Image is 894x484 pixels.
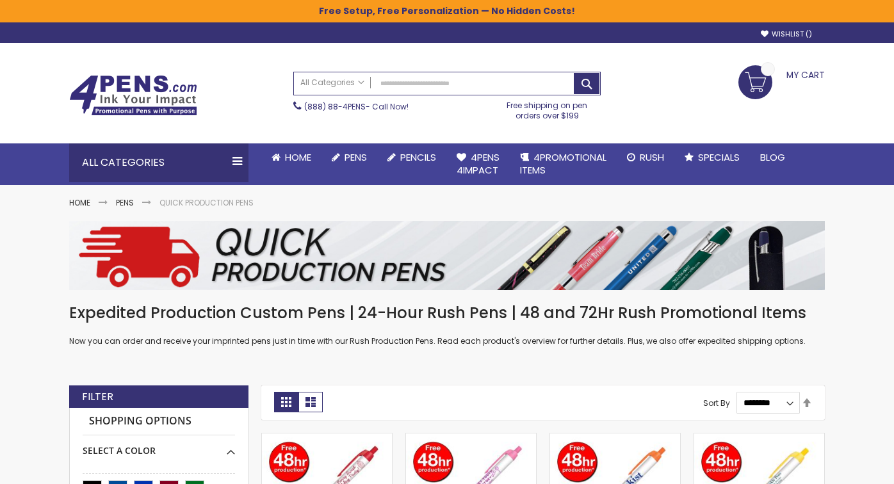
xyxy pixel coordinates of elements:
[285,150,311,164] span: Home
[446,143,510,185] a: 4Pens4impact
[304,101,409,112] span: - Call Now!
[321,143,377,172] a: Pens
[304,101,366,112] a: (888) 88-4PENS
[377,143,446,172] a: Pencils
[510,143,617,185] a: 4PROMOTIONALITEMS
[82,390,113,404] strong: Filter
[69,143,248,182] div: All Categories
[760,150,785,164] span: Blog
[457,150,500,177] span: 4Pens 4impact
[69,221,825,290] img: Quick Production Pens
[494,95,601,121] div: Free shipping on pen orders over $199
[406,433,536,444] a: PenScents™ Scented Pens - Cotton Candy Scent, 48 Hour Production
[703,397,730,408] label: Sort By
[262,433,392,444] a: PenScents™ Scented Pens - Strawberry Scent, 48-Hr Production
[83,435,235,457] div: Select A Color
[698,150,740,164] span: Specials
[640,150,664,164] span: Rush
[617,143,674,172] a: Rush
[261,143,321,172] a: Home
[300,77,364,88] span: All Categories
[83,408,235,435] strong: Shopping Options
[69,75,197,116] img: 4Pens Custom Pens and Promotional Products
[520,150,606,177] span: 4PROMOTIONAL ITEMS
[694,433,824,444] a: PenScents™ Scented Pens - Lemon Scent, 48 HR Production
[69,303,825,323] h1: Expedited Production Custom Pens | 24-Hour Rush Pens | 48 and 72Hr Rush Promotional Items
[274,392,298,412] strong: Grid
[345,150,367,164] span: Pens
[294,72,371,93] a: All Categories
[400,150,436,164] span: Pencils
[69,197,90,208] a: Home
[550,433,680,444] a: PenScents™ Scented Pens - Orange Scent, 48 Hr Production
[159,197,254,208] strong: Quick Production Pens
[761,29,812,39] a: Wishlist
[674,143,750,172] a: Specials
[116,197,134,208] a: Pens
[69,336,825,346] p: Now you can order and receive your imprinted pens just in time with our Rush Production Pens. Rea...
[750,143,795,172] a: Blog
